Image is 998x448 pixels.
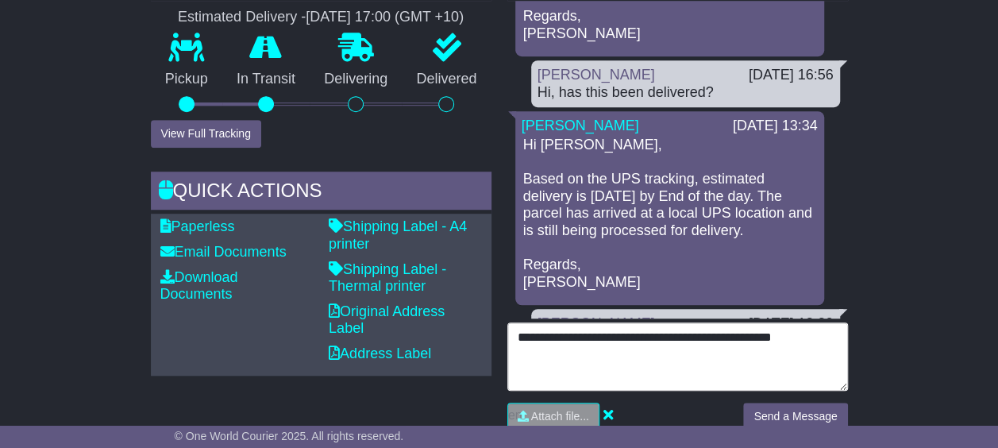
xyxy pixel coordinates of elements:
[538,84,834,102] div: Hi, has this been delivered?
[749,67,834,84] div: [DATE] 16:56
[749,315,834,333] div: [DATE] 13:29
[402,71,491,88] p: Delivered
[160,218,235,234] a: Paperless
[151,9,491,26] div: Estimated Delivery -
[329,218,467,252] a: Shipping Label - A4 printer
[523,137,816,291] p: Hi [PERSON_NAME], Based on the UPS tracking, estimated delivery is [DATE] by End of the day. The ...
[522,118,639,133] a: [PERSON_NAME]
[151,71,222,88] p: Pickup
[329,346,431,361] a: Address Label
[151,172,491,214] div: Quick Actions
[329,261,446,295] a: Shipping Label - Thermal printer
[743,403,847,431] button: Send a Message
[306,9,464,26] div: [DATE] 17:00 (GMT +10)
[151,120,261,148] button: View Full Tracking
[733,118,818,135] div: [DATE] 13:34
[329,303,445,337] a: Original Address Label
[310,71,402,88] p: Delivering
[160,269,238,303] a: Download Documents
[175,430,404,442] span: © One World Courier 2025. All rights reserved.
[222,71,310,88] p: In Transit
[538,67,655,83] a: [PERSON_NAME]
[160,244,287,260] a: Email Documents
[538,315,655,331] a: [PERSON_NAME]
